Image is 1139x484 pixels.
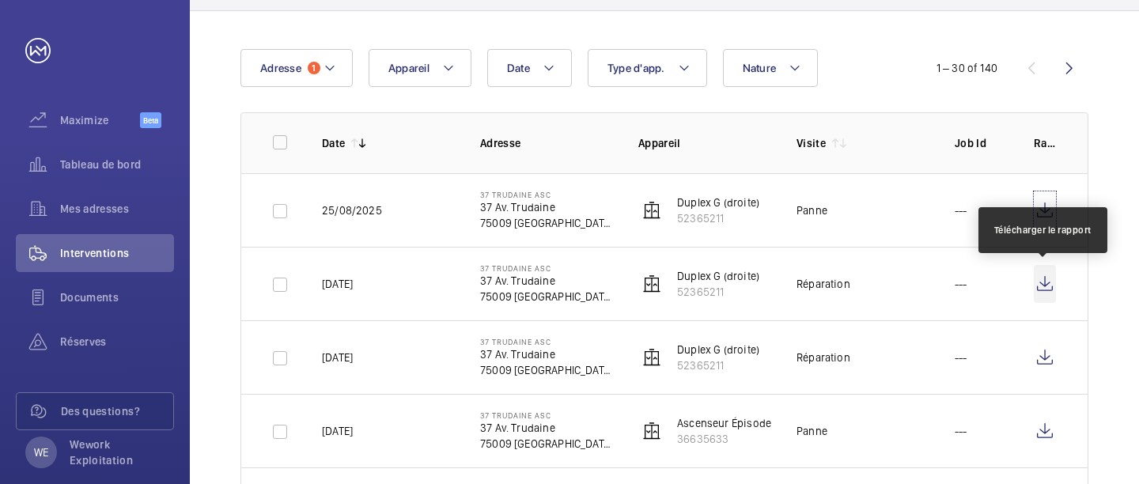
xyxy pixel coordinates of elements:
span: Des questions? [61,403,173,419]
button: Adresse1 [240,49,353,87]
span: Interventions [60,245,174,261]
p: Job Id [955,135,1008,151]
p: Ascenseur Épisode [677,415,771,431]
p: --- [955,276,967,292]
button: Nature [723,49,819,87]
span: Tableau de bord [60,157,174,172]
p: Duplex G (droite) [677,342,759,357]
span: Date [507,62,530,74]
img: elevator.svg [642,422,661,441]
p: --- [955,350,967,365]
img: elevator.svg [642,201,661,220]
p: Wework Exploitation [70,437,165,468]
img: elevator.svg [642,348,661,367]
button: Appareil [369,49,471,87]
p: --- [955,202,967,218]
p: 37 Trudaine Asc [480,190,613,199]
div: Panne [797,423,827,439]
p: 52365211 [677,210,759,226]
span: Réserves [60,334,174,350]
p: Duplex G (droite) [677,195,759,210]
button: Date [487,49,572,87]
p: 25/08/2025 [322,202,382,218]
p: 37 Trudaine Asc [480,337,613,346]
p: 36635633 [677,431,771,447]
div: Réparation [797,276,850,292]
span: Nature [743,62,777,74]
p: 37 Av. Trudaine [480,346,613,362]
p: 75009 [GEOGRAPHIC_DATA] [480,215,613,231]
p: 52365211 [677,284,759,300]
p: Rapport [1034,135,1056,151]
p: 75009 [GEOGRAPHIC_DATA] [480,289,613,304]
span: Beta [140,112,161,128]
p: Date [322,135,345,151]
p: Appareil [638,135,771,151]
p: 37 Av. Trudaine [480,273,613,289]
p: [DATE] [322,276,353,292]
span: Maximize [60,112,140,128]
div: Réparation [797,350,850,365]
p: Visite [797,135,826,151]
p: 75009 [GEOGRAPHIC_DATA] [480,362,613,378]
div: Télécharger le rapport [994,223,1092,237]
button: Type d'app. [588,49,707,87]
p: 37 Trudaine Asc [480,263,613,273]
p: [DATE] [322,423,353,439]
span: Documents [60,289,174,305]
span: 1 [308,62,320,74]
p: --- [955,423,967,439]
img: elevator.svg [642,274,661,293]
div: Panne [797,202,827,218]
p: 37 Trudaine Asc [480,410,613,420]
span: Mes adresses [60,201,174,217]
span: Type d'app. [607,62,665,74]
p: 75009 [GEOGRAPHIC_DATA] [480,436,613,452]
p: WE [34,444,48,460]
p: Duplex G (droite) [677,268,759,284]
p: [DATE] [322,350,353,365]
p: 52365211 [677,357,759,373]
p: Adresse [480,135,613,151]
p: 37 Av. Trudaine [480,420,613,436]
span: Appareil [388,62,429,74]
span: Adresse [260,62,301,74]
p: 37 Av. Trudaine [480,199,613,215]
div: 1 – 30 of 140 [937,60,997,76]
